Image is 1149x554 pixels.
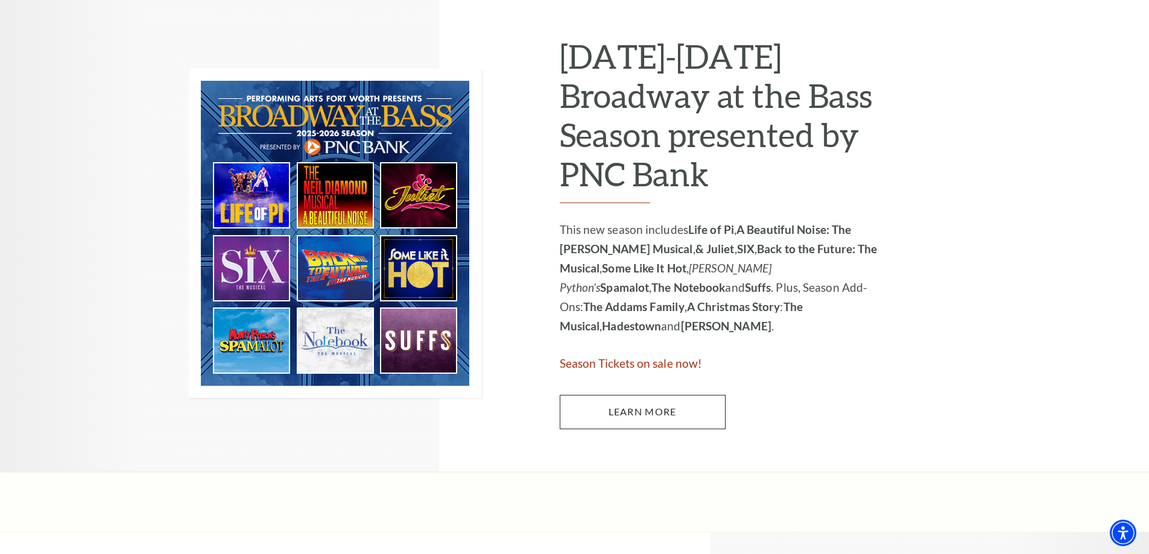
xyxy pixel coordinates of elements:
[602,261,686,275] strong: Some Like It Hot
[681,319,771,333] strong: [PERSON_NAME]
[560,220,882,336] p: This new season includes , , , , , , , and . Plus, Season Add-Ons: , : , and .
[1110,520,1136,546] div: Accessibility Menu
[745,280,771,294] strong: Suffs
[688,222,734,236] strong: Life of Pi
[583,300,685,313] strong: The Addams Family
[695,242,735,256] strong: & Juliet
[600,280,649,294] strong: Spamalot
[687,300,780,313] strong: A Christmas Story
[602,319,661,333] strong: Hadestown
[560,261,772,294] em: [PERSON_NAME] Python’s
[189,69,481,398] img: 2025-2026 Broadway at the Bass Season presented by PNC Bank
[651,280,725,294] strong: The Notebook
[560,37,882,203] h2: [DATE]-[DATE] Broadway at the Bass Season presented by PNC Bank
[560,395,726,429] a: Learn More 2025-2026 Broadway at the Bass Season presented by PNC Bank
[737,242,755,256] strong: SIX
[560,356,703,370] span: Season Tickets on sale now!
